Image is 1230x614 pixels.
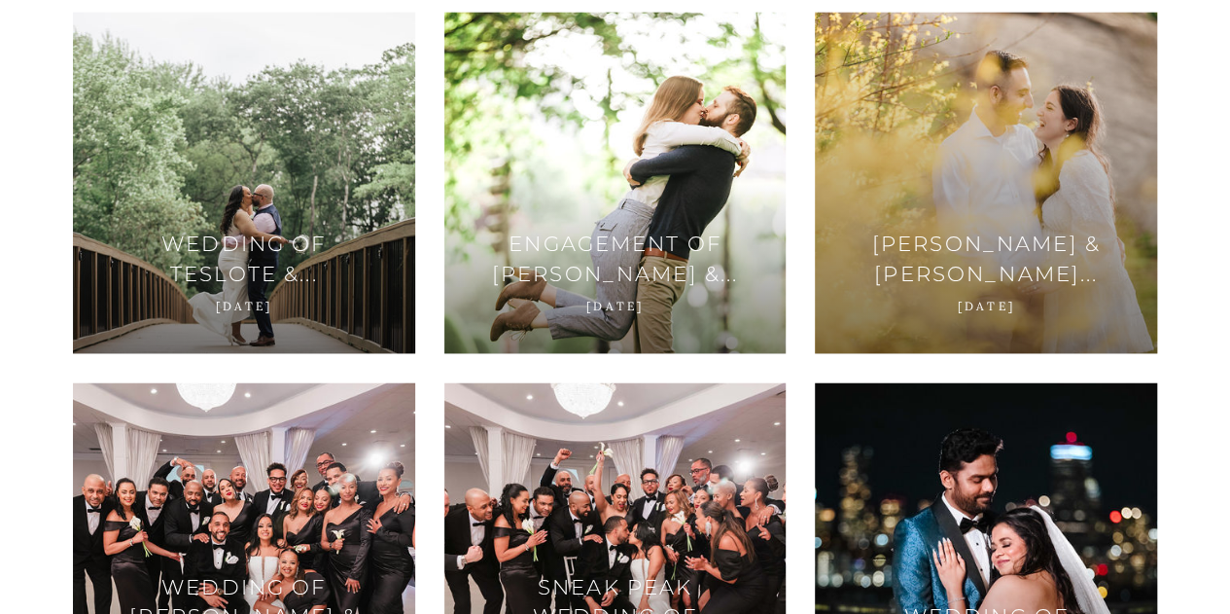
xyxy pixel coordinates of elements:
a: Engagement of [PERSON_NAME] &... [DATE] [444,12,787,354]
p: [DATE] [483,298,748,314]
h3: [PERSON_NAME] & [PERSON_NAME]... [854,229,1118,288]
a: Wedding of Teslote &... [DATE] [73,12,415,354]
p: [DATE] [854,298,1118,314]
h3: Engagement of [PERSON_NAME] &... [483,229,748,288]
a: [PERSON_NAME] & [PERSON_NAME]... [DATE] [815,12,1157,354]
p: [DATE] [112,298,376,314]
h3: Wedding of Teslote &... [112,229,376,288]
